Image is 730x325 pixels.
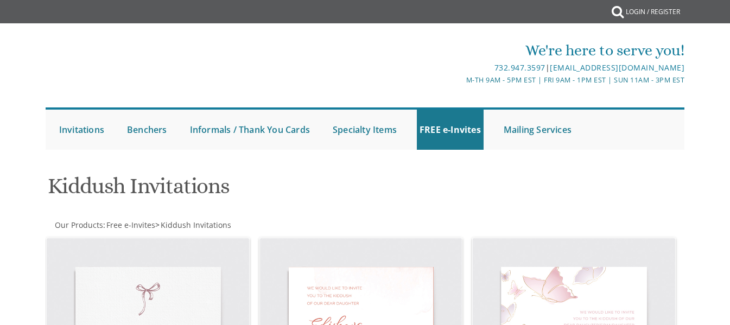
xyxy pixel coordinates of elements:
[550,62,684,73] a: [EMAIL_ADDRESS][DOMAIN_NAME]
[494,62,545,73] a: 732.947.3597
[501,110,574,150] a: Mailing Services
[161,220,231,230] span: Kiddush Invitations
[259,40,684,61] div: We're here to serve you!
[54,220,103,230] a: Our Products
[417,110,484,150] a: FREE e-Invites
[56,110,107,150] a: Invitations
[106,220,155,230] span: Free e-Invites
[46,220,365,231] div: :
[105,220,155,230] a: Free e-Invites
[259,61,684,74] div: |
[187,110,313,150] a: Informals / Thank You Cards
[330,110,399,150] a: Specialty Items
[48,174,466,206] h1: Kiddush Invitations
[155,220,231,230] span: >
[259,74,684,86] div: M-Th 9am - 5pm EST | Fri 9am - 1pm EST | Sun 11am - 3pm EST
[160,220,231,230] a: Kiddush Invitations
[124,110,170,150] a: Benchers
